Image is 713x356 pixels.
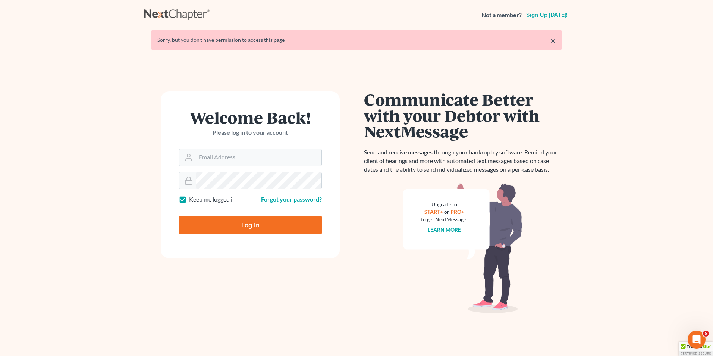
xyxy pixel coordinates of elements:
h1: Communicate Better with your Debtor with NextMessage [364,91,562,139]
div: Sorry, but you don't have permission to access this page [157,36,556,44]
label: Keep me logged in [189,195,236,204]
div: to get NextMessage. [421,216,467,223]
a: PRO+ [450,209,464,215]
a: Learn more [428,227,461,233]
iframe: Intercom live chat [688,331,706,349]
span: 5 [703,331,709,337]
p: Send and receive messages through your bankruptcy software. Remind your client of hearings and mo... [364,148,562,174]
a: × [550,36,556,45]
div: TrustedSite Certified [679,342,713,356]
strong: Not a member? [481,11,522,19]
a: Forgot your password? [261,196,322,203]
img: nextmessage_bg-59042aed3d76b12b5cd301f8e5b87938c9018125f34e5fa2b7a6b67550977c72.svg [403,183,522,313]
a: START+ [424,209,443,215]
input: Email Address [196,149,321,166]
h1: Welcome Back! [179,109,322,125]
input: Log In [179,216,322,234]
span: or [444,209,449,215]
a: Sign up [DATE]! [525,12,569,18]
p: Please log in to your account [179,128,322,137]
div: Upgrade to [421,201,467,208]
